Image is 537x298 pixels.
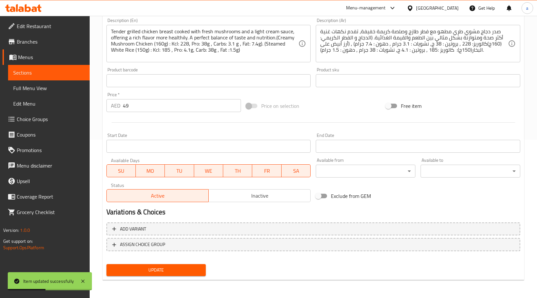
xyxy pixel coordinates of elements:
[255,166,279,176] span: FR
[17,38,85,46] span: Branches
[120,225,146,233] span: Add variant
[421,165,520,178] div: ​
[3,111,90,127] a: Choice Groups
[17,162,85,170] span: Menu disclaimer
[316,165,415,178] div: ​
[106,207,520,217] h2: Variations & Choices
[416,5,459,12] div: [GEOGRAPHIC_DATA]
[13,84,85,92] span: Full Menu View
[208,189,311,202] button: Inactive
[320,28,508,59] textarea: صدر دجاج مشوي طري مطهو مع فطر طازج وصلصة كريمة خفيفة، تفدم نكهات غنية أكثر صحة ومتوازنة بشكل مثال...
[17,208,85,216] span: Grocery Checklist
[112,266,201,274] span: Update
[20,226,30,234] span: 1.0.0
[17,146,85,154] span: Promotions
[123,99,241,112] input: Please enter price
[109,166,133,176] span: SU
[8,65,90,80] a: Sections
[8,80,90,96] a: Full Menu View
[136,164,165,177] button: MO
[3,204,90,220] a: Grocery Checklist
[194,164,223,177] button: WE
[17,22,85,30] span: Edit Restaurant
[111,28,299,59] textarea: Tender grilled chicken breast cooked with fresh mushrooms and a light cream sauce, offering a ric...
[252,164,281,177] button: FR
[211,191,308,200] span: Inactive
[111,102,120,109] p: AED
[316,74,520,87] input: Please enter product sku
[3,189,90,204] a: Coverage Report
[138,166,162,176] span: MO
[106,164,136,177] button: SU
[226,166,250,176] span: TH
[3,173,90,189] a: Upsell
[106,189,209,202] button: Active
[197,166,221,176] span: WE
[3,127,90,142] a: Coupons
[223,164,252,177] button: TH
[165,164,194,177] button: TU
[3,142,90,158] a: Promotions
[17,193,85,200] span: Coverage Report
[3,226,19,234] span: Version:
[3,243,44,252] a: Support.OpsPlatform
[106,238,520,251] button: ASSIGN CHOICE GROUP
[282,164,311,177] button: SA
[8,96,90,111] a: Edit Menu
[120,241,165,249] span: ASSIGN CHOICE GROUP
[23,278,74,285] div: Item updated successfully
[17,131,85,139] span: Coupons
[13,100,85,108] span: Edit Menu
[346,4,386,12] div: Menu-management
[284,166,308,176] span: SA
[261,102,299,110] span: Price on selection
[401,102,422,110] span: Free item
[3,158,90,173] a: Menu disclaimer
[106,222,520,236] button: Add variant
[3,49,90,65] a: Menus
[3,34,90,49] a: Branches
[17,177,85,185] span: Upsell
[17,115,85,123] span: Choice Groups
[526,5,528,12] span: a
[18,53,85,61] span: Menus
[106,74,311,87] input: Please enter product barcode
[106,264,206,276] button: Update
[3,18,90,34] a: Edit Restaurant
[13,69,85,77] span: Sections
[331,192,371,200] span: Exclude from GEM
[109,191,206,200] span: Active
[3,237,33,245] span: Get support on:
[167,166,191,176] span: TU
